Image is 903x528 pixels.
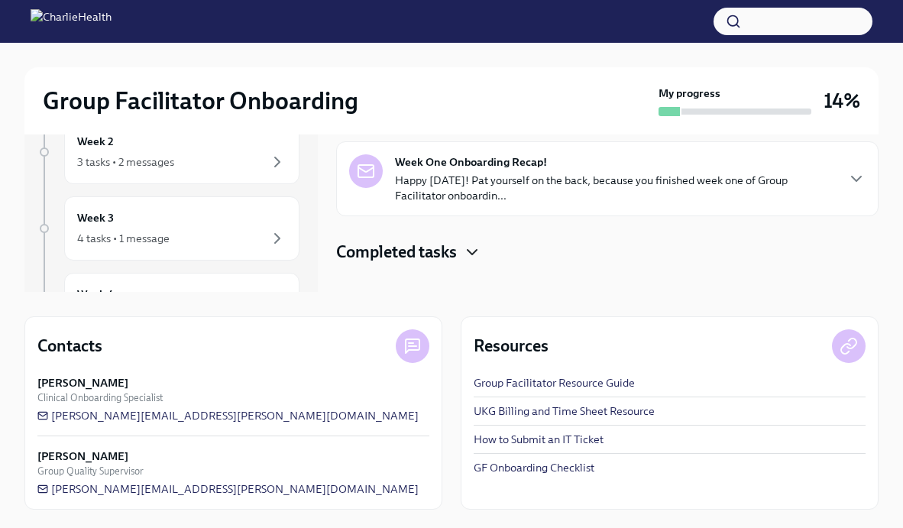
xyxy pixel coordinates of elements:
[37,120,299,184] a: Week 23 tasks • 2 messages
[37,390,163,405] span: Clinical Onboarding Specialist
[77,286,115,303] h6: Week 4
[31,9,112,34] img: CharlieHealth
[77,231,170,246] div: 4 tasks • 1 message
[37,273,299,337] a: Week 4
[37,449,128,464] strong: [PERSON_NAME]
[395,173,835,203] p: Happy [DATE]! Pat yourself on the back, because you finished week one of Group Facilitator onboar...
[659,86,720,101] strong: My progress
[37,196,299,261] a: Week 34 tasks • 1 message
[43,86,358,116] h2: Group Facilitator Onboarding
[395,154,547,170] strong: Week One Onboarding Recap!
[77,209,114,226] h6: Week 3
[474,432,604,447] a: How to Submit an IT Ticket
[37,408,419,423] a: [PERSON_NAME][EMAIL_ADDRESS][PERSON_NAME][DOMAIN_NAME]
[474,403,655,419] a: UKG Billing and Time Sheet Resource
[474,335,549,358] h4: Resources
[77,133,114,150] h6: Week 2
[336,241,879,264] div: Completed tasks
[37,464,144,478] span: Group Quality Supervisor
[37,375,128,390] strong: [PERSON_NAME]
[37,481,419,497] a: [PERSON_NAME][EMAIL_ADDRESS][PERSON_NAME][DOMAIN_NAME]
[77,154,174,170] div: 3 tasks • 2 messages
[474,460,594,475] a: GF Onboarding Checklist
[824,87,860,115] h3: 14%
[474,375,635,390] a: Group Facilitator Resource Guide
[37,335,102,358] h4: Contacts
[336,241,457,264] h4: Completed tasks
